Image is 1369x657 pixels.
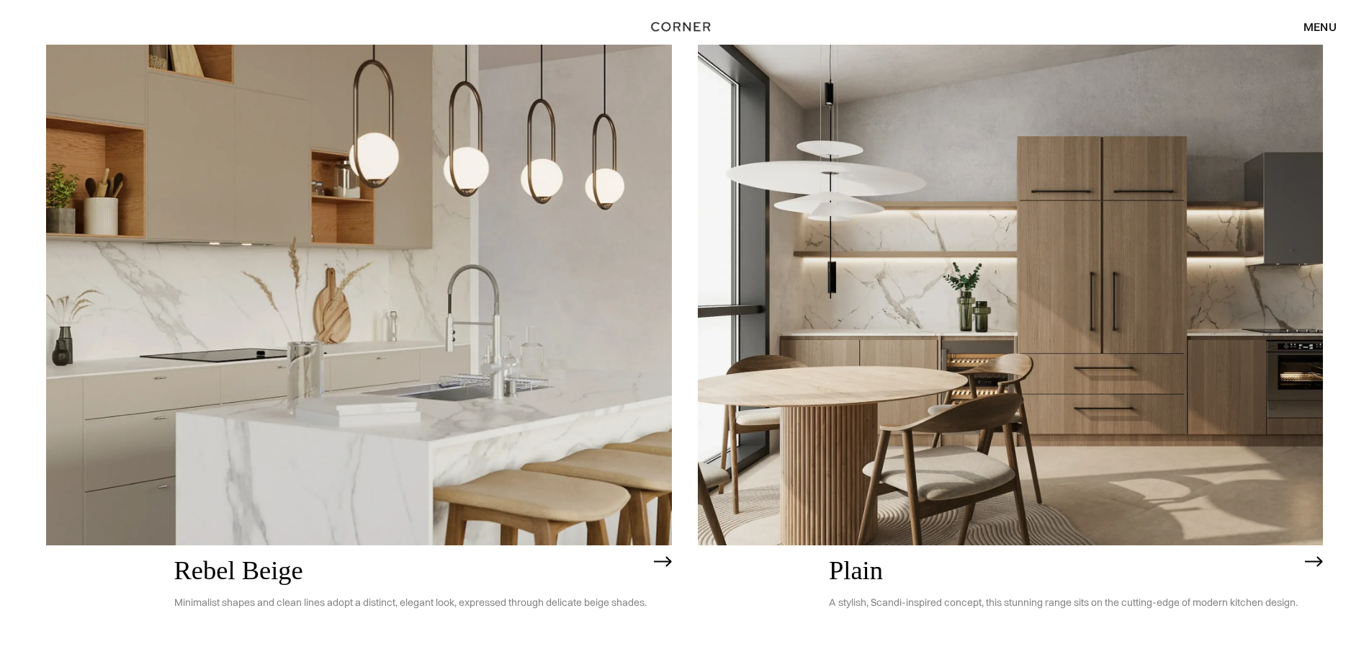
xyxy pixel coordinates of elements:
p: Minimalist shapes and clean lines adopt a distinct, elegant look, expressed through delicate beig... [174,585,647,620]
a: home [635,17,734,36]
div: menu [1289,14,1337,39]
p: A stylish, Scandi-inspired concept, this stunning range sits on the cutting-edge of modern kitche... [829,585,1298,620]
h2: Plain [829,556,1298,585]
div: menu [1303,21,1337,32]
h2: Rebel Beige [174,556,647,585]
